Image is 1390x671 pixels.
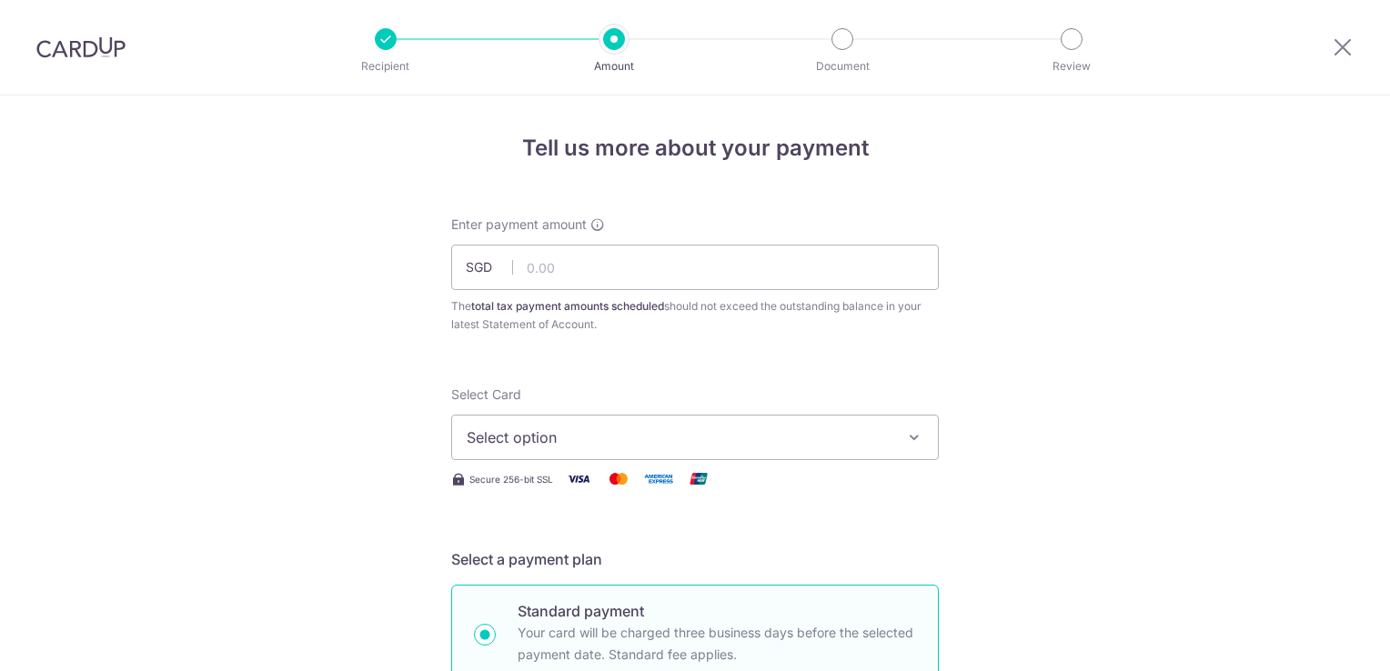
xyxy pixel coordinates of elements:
p: Standard payment [518,600,916,622]
span: Enter payment amount [451,215,587,234]
input: 0.00 [451,245,939,290]
img: Visa [560,467,597,490]
span: SGD [466,258,513,276]
p: Review [1004,57,1139,75]
img: Mastercard [600,467,637,490]
img: CardUp [36,36,126,58]
h4: Tell us more about your payment [451,132,939,165]
span: Secure 256-bit SSL [469,472,553,486]
h5: Select a payment plan [451,548,939,570]
p: Recipient [318,57,453,75]
img: American Express [640,467,677,490]
img: Union Pay [680,467,717,490]
div: The should not exceed the outstanding balance in your latest Statement of Account. [451,297,939,334]
span: translation missing: en.payables.payment_networks.credit_card.summary.labels.select_card [451,386,521,402]
p: Your card will be charged three business days before the selected payment date. Standard fee appl... [518,622,916,666]
button: Select option [451,415,939,460]
p: Document [775,57,910,75]
p: Amount [547,57,681,75]
b: total tax payment amounts scheduled [471,299,664,313]
span: Select option [467,426,891,448]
